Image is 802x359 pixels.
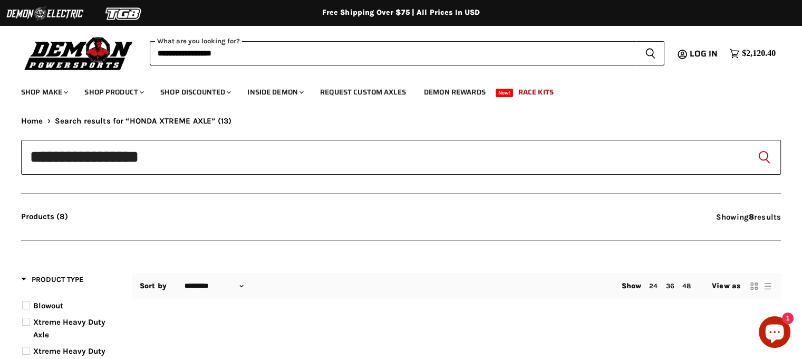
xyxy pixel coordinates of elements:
span: Log in [690,47,718,60]
ul: Main menu [13,77,773,103]
a: Inside Demon [239,81,310,103]
a: Shop Product [76,81,150,103]
a: Log in [685,49,724,59]
span: View as [712,282,740,290]
span: Blowout [33,301,63,310]
a: Shop Discounted [152,81,237,103]
input: Search [21,140,781,175]
a: Request Custom Axles [312,81,414,103]
a: 24 [649,282,658,290]
button: list view [762,281,773,291]
form: Product [150,41,664,65]
a: 48 [682,282,691,290]
span: Product Type [21,275,83,284]
form: Product [21,140,781,175]
img: TGB Logo 2 [84,4,163,24]
img: Demon Electric Logo 2 [5,4,84,24]
span: New! [496,89,514,97]
button: Products (8) [21,212,68,221]
a: Home [21,117,43,126]
button: Search [756,149,772,166]
img: Demon Powersports [21,34,137,72]
button: Search [636,41,664,65]
a: 36 [665,282,674,290]
a: $2,120.40 [724,46,781,61]
nav: Breadcrumbs [21,117,781,126]
span: Search results for “HONDA XTREME AXLE” (13) [55,117,231,126]
span: $2,120.40 [742,49,776,59]
span: Xtreme Heavy Duty Axle [33,317,105,339]
button: Filter by Product Type [21,275,83,288]
a: Demon Rewards [416,81,494,103]
inbox-online-store-chat: Shopify online store chat [756,316,794,351]
input: Search [150,41,636,65]
button: grid view [749,281,759,291]
a: Race Kits [510,81,562,103]
label: Sort by [140,282,167,290]
span: Showing results [716,212,781,222]
a: Shop Make [13,81,74,103]
span: Show [622,281,642,290]
strong: 8 [749,212,754,222]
